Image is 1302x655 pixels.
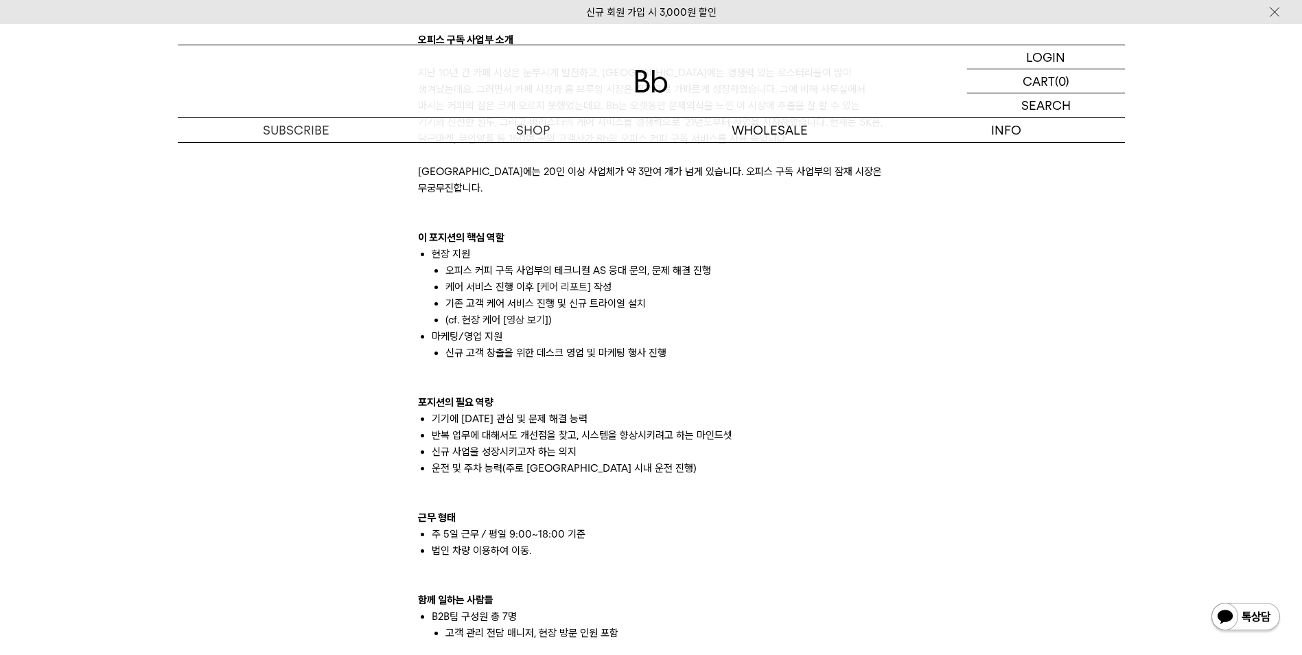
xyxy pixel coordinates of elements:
[432,246,885,262] li: 현장 지원
[1021,93,1071,117] p: SEARCH
[418,594,493,606] b: 함께 일하는 사람들
[418,512,456,524] b: 근무 형태
[432,608,885,641] li: B2B팀 구성원 총 7명
[540,281,588,293] a: 케어 리포트
[1026,45,1065,69] p: LOGIN
[967,45,1125,69] a: LOGIN
[445,279,885,295] li: 케어 서비스 진행 이후 [ ] 작성
[415,118,651,142] a: SHOP
[418,231,504,244] b: 이 포지션의 핵심 역할
[1210,601,1281,634] img: 카카오톡 채널 1:1 채팅 버튼
[967,69,1125,93] a: CART (0)
[432,427,885,444] li: 반복 업무에 대해서도 개선점을 찾고, 시스템을 향상시키려고 하는 마인드셋
[445,312,885,328] li: (cf. 현장 케어 [ ])
[432,328,885,345] li: 마케팅/영업 지원
[586,6,717,19] a: 신규 회원 가입 시 3,000원 할인
[1023,69,1055,93] p: CART
[1055,69,1069,93] p: (0)
[432,444,885,460] li: 신규 사업을 성장시키고자 하는 의지
[418,396,493,409] b: 포지션의 필요 역량
[432,542,885,559] li: 법인 차량 이용하여 이동.
[432,460,885,476] li: 운전 및 주차 능력(주로 [GEOGRAPHIC_DATA] 시내 운전 진행)
[445,625,885,641] li: 고객 관리 전담 매니저, 현장 방문 인원 포함
[507,314,545,326] a: 영상 보기
[651,118,888,142] p: WHOLESALE
[432,526,885,542] li: 주 5일 근무 / 평일 9:00~18:00 기준
[178,118,415,142] a: SUBSCRIBE
[635,70,668,93] img: 로고
[445,262,885,279] li: 오피스 커피 구독 사업부의 테크니컬 AS 응대 문의, 문제 해결 진행
[445,345,885,361] li: 신규 고객 창출을 위한 데스크 영업 및 마케팅 행사 진행
[888,118,1125,142] p: INFO
[445,295,885,312] li: 기존 고객 케어 서비스 진행 및 신규 트라이얼 설치
[432,411,885,427] li: 기기에 [DATE] 관심 및 문제 해결 능력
